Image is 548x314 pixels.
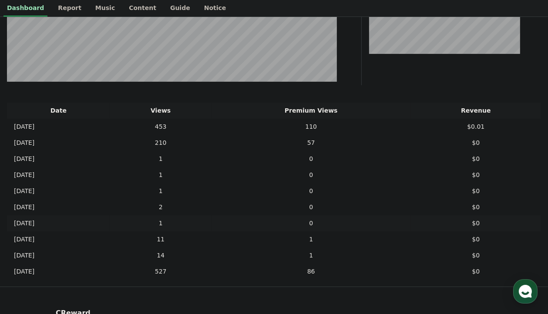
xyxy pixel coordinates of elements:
td: 1 [110,167,212,183]
td: $0 [411,264,541,280]
th: Revenue [411,103,541,119]
th: Views [110,103,212,119]
td: 527 [110,264,212,280]
td: 453 [110,119,212,135]
td: 1 [110,151,212,167]
p: [DATE] [14,203,34,212]
td: 57 [212,135,411,151]
a: Settings [112,242,167,264]
p: [DATE] [14,170,34,180]
p: [DATE] [14,235,34,244]
td: $0 [411,167,541,183]
td: 2 [110,199,212,215]
td: 0 [212,167,411,183]
th: Premium Views [212,103,411,119]
th: Date [7,103,110,119]
td: $0 [411,135,541,151]
p: [DATE] [14,138,34,147]
p: [DATE] [14,187,34,196]
td: $0 [411,199,541,215]
td: 1 [110,215,212,231]
td: 1 [212,231,411,247]
td: 0 [212,215,411,231]
td: 1 [110,183,212,199]
p: [DATE] [14,267,34,276]
span: Messages [72,255,98,262]
p: [DATE] [14,219,34,228]
td: 0 [212,183,411,199]
td: 1 [212,247,411,264]
td: 0 [212,151,411,167]
span: Settings [129,255,150,262]
td: 210 [110,135,212,151]
td: 11 [110,231,212,247]
td: $0 [411,215,541,231]
a: Messages [57,242,112,264]
td: $0 [411,247,541,264]
p: [DATE] [14,251,34,260]
td: 0 [212,199,411,215]
p: [DATE] [14,122,34,131]
p: [DATE] [14,154,34,164]
td: $0 [411,183,541,199]
span: Home [22,255,37,262]
a: Home [3,242,57,264]
td: $0 [411,151,541,167]
td: $0 [411,231,541,247]
td: 86 [212,264,411,280]
td: 110 [212,119,411,135]
td: 14 [110,247,212,264]
td: $0.01 [411,119,541,135]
